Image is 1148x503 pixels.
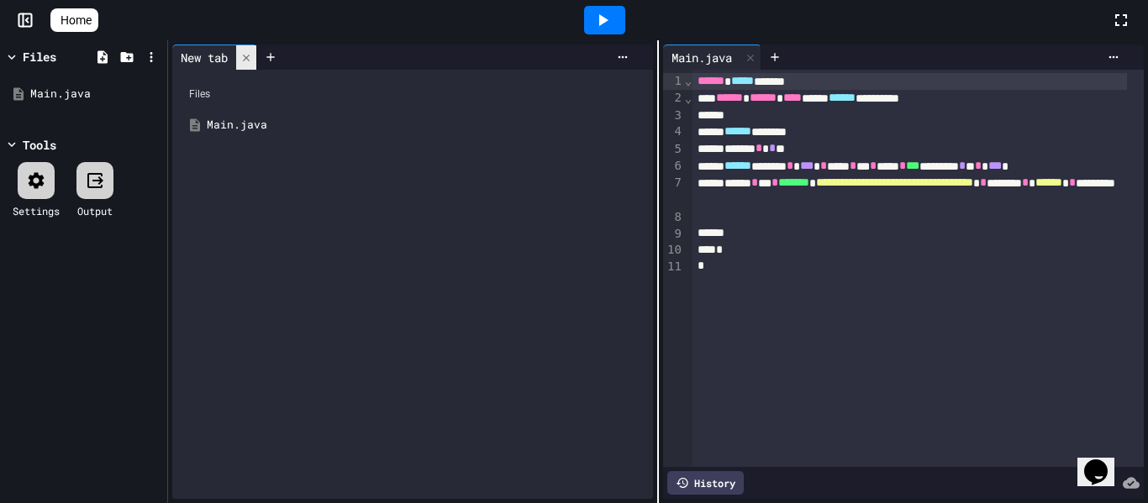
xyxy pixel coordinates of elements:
[663,175,684,209] div: 7
[663,107,684,124] div: 3
[667,471,744,495] div: History
[663,49,740,66] div: Main.java
[684,74,692,87] span: Fold line
[23,48,56,65] div: Files
[13,203,60,218] div: Settings
[663,242,684,259] div: 10
[663,141,684,158] div: 5
[207,117,643,134] div: Main.java
[172,45,257,70] div: New tab
[663,73,684,90] div: 1
[663,209,684,226] div: 8
[77,203,113,218] div: Output
[663,90,684,107] div: 2
[30,86,161,102] div: Main.java
[663,123,684,140] div: 4
[23,136,56,154] div: Tools
[50,8,98,32] a: Home
[663,45,761,70] div: Main.java
[181,78,645,110] div: Files
[663,226,684,243] div: 9
[663,259,684,275] div: 11
[61,12,92,29] span: Home
[684,92,692,105] span: Fold line
[1077,436,1131,486] iframe: chat widget
[663,158,684,175] div: 6
[172,49,236,66] div: New tab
